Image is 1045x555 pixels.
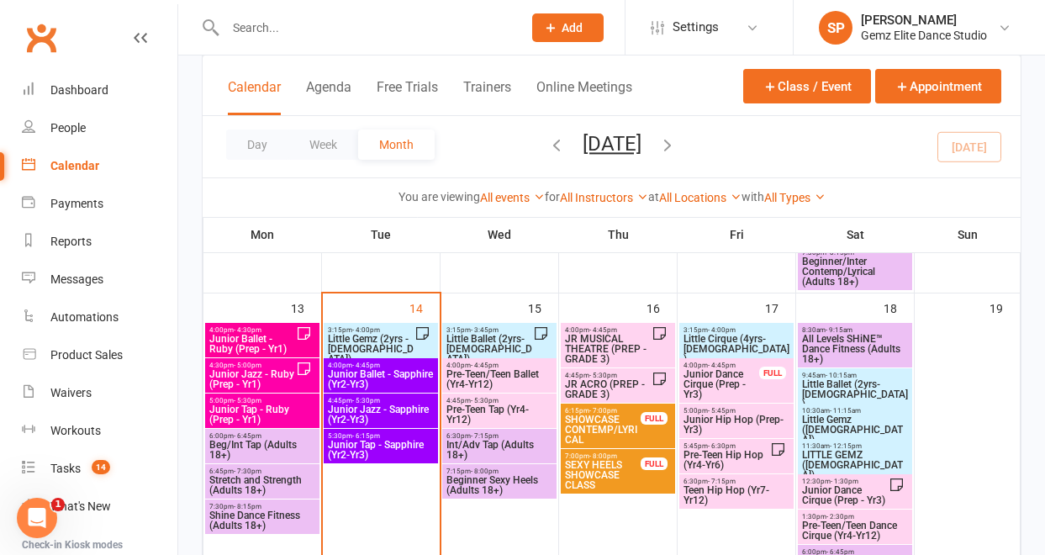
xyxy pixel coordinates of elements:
[562,21,583,34] span: Add
[831,478,858,485] span: - 1:30pm
[589,372,617,379] span: - 5:30pm
[471,326,499,334] span: - 3:45pm
[830,407,861,415] span: - 11:15am
[409,293,440,321] div: 14
[801,372,909,379] span: 9:45am
[819,11,852,45] div: SP
[22,109,177,147] a: People
[208,362,296,369] span: 4:30pm
[564,415,641,445] span: SHOWCASE CONTEMP/LYRICAL
[306,79,351,115] button: Agenda
[683,369,760,399] span: Junior Dance Cirque (Prep - Yr3)
[764,191,826,204] a: All Types
[564,326,652,334] span: 4:00pm
[589,452,617,460] span: - 8:00pm
[683,442,770,450] span: 5:45pm
[50,424,101,437] div: Workouts
[398,190,480,203] strong: You are viewing
[683,334,790,364] span: Little Cirque (4yrs-[DEMOGRAPHIC_DATA])
[801,249,909,256] span: 7:30pm
[673,8,719,46] span: Settings
[796,217,915,252] th: Sat
[51,498,65,511] span: 1
[327,334,414,364] span: Little Gemz (2yrs - [DEMOGRAPHIC_DATA])
[22,299,177,336] a: Automations
[22,488,177,526] a: What's New
[801,415,909,445] span: Little Gemz ([DEMOGRAPHIC_DATA])
[322,217,441,252] th: Tue
[446,326,533,334] span: 3:15pm
[327,326,414,334] span: 3:15pm
[327,362,435,369] span: 4:00pm
[208,369,296,389] span: Junior Jazz - Ruby (Prep - Yr1)
[352,432,380,440] span: - 6:15pm
[208,440,316,460] span: Beg/Int Tap (Adults 18+)
[801,379,909,410] span: Little Ballet (2yrs-[DEMOGRAPHIC_DATA])
[234,397,261,404] span: - 5:30pm
[708,407,736,415] span: - 5:45pm
[22,71,177,109] a: Dashboard
[234,503,261,510] span: - 8:15pm
[564,452,641,460] span: 7:00pm
[708,326,736,334] span: - 4:00pm
[801,256,909,287] span: Beginner/Inter Contemp/Lyrical (Adults 18+)
[208,397,316,404] span: 5:00pm
[536,79,632,115] button: Online Meetings
[683,450,770,470] span: Pre-Teen Hip Hop (Yr4-Yr6)
[743,69,871,103] button: Class / Event
[203,217,322,252] th: Mon
[826,249,854,256] span: - 8:15pm
[683,415,790,435] span: Junior Hip Hop (Prep-Yr3)
[641,457,668,470] div: FULL
[22,336,177,374] a: Product Sales
[801,485,889,505] span: Junior Dance Cirque (Prep - Yr3)
[50,272,103,286] div: Messages
[884,293,914,321] div: 18
[589,407,617,415] span: - 7:00pm
[560,191,648,204] a: All Instructors
[291,293,321,321] div: 13
[683,485,790,505] span: Teen Hip Hop (Yr7-Yr12)
[208,475,316,495] span: Stretch and Strength (Adults 18+)
[559,217,678,252] th: Thu
[50,197,103,210] div: Payments
[765,293,795,321] div: 17
[647,293,677,321] div: 16
[463,79,511,115] button: Trainers
[234,432,261,440] span: - 6:45pm
[683,362,760,369] span: 4:00pm
[50,121,86,135] div: People
[683,407,790,415] span: 5:00pm
[545,190,560,203] strong: for
[641,412,668,425] div: FULL
[441,217,559,252] th: Wed
[446,369,553,389] span: Pre-Teen/Teen Ballet (Yr4-Yr12)
[532,13,604,42] button: Add
[22,185,177,223] a: Payments
[22,147,177,185] a: Calendar
[648,190,659,203] strong: at
[22,450,177,488] a: Tasks 14
[708,442,736,450] span: - 6:30pm
[208,326,296,334] span: 4:00pm
[708,478,736,485] span: - 7:15pm
[228,79,281,115] button: Calendar
[801,407,909,415] span: 10:30am
[208,468,316,475] span: 6:45pm
[683,478,790,485] span: 6:30pm
[220,16,510,40] input: Search...
[226,129,288,160] button: Day
[446,432,553,440] span: 6:30pm
[377,79,438,115] button: Free Trials
[583,132,641,156] button: [DATE]
[327,440,435,460] span: Junior Tap - Sapphire (Yr2-Yr3)
[446,397,553,404] span: 4:45pm
[352,362,380,369] span: - 4:45pm
[564,334,652,364] span: JR MUSICAL THEATRE (PREP - GRADE 3)
[17,498,57,538] iframe: Intercom live chat
[471,397,499,404] span: - 5:30pm
[50,499,111,513] div: What's New
[234,326,261,334] span: - 4:30pm
[208,334,296,354] span: Junior Ballet - Ruby (Prep - Yr1)
[564,372,652,379] span: 4:45pm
